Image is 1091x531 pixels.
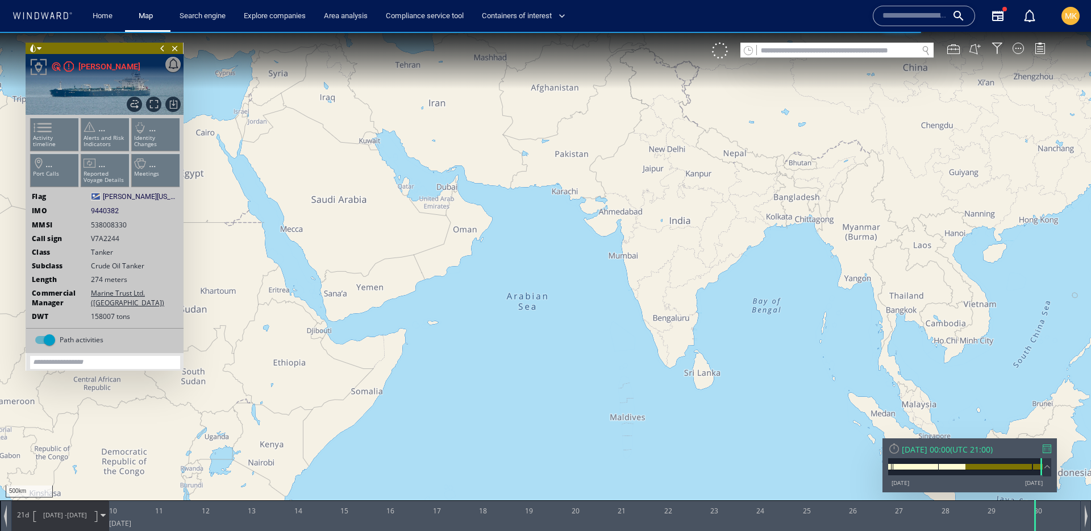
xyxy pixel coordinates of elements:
[78,28,140,42] div: [PERSON_NAME]
[130,6,166,26] button: Map
[664,468,672,487] div: 22
[525,468,533,487] div: 19
[340,468,348,487] div: 15
[32,215,85,225] span: Class
[32,256,85,276] span: Commercial Manager
[756,468,764,487] div: 24
[155,468,163,487] div: 11
[32,188,85,198] span: MMSI
[84,6,120,26] button: Home
[892,447,909,455] div: [DATE]
[618,468,626,487] div: 21
[969,11,981,23] button: Create an AOI.
[248,468,256,487] div: 13
[294,468,302,487] div: 14
[381,6,468,26] a: Compliance service tool
[91,229,144,239] span: Crude Oil Tanker
[319,6,372,26] a: Area analysis
[477,6,575,26] button: Containers of interest
[482,10,565,23] span: Containers of interest
[51,28,140,42] a: [PERSON_NAME]
[109,468,117,487] div: 10
[888,410,900,422] div: Reset Time
[1023,9,1036,23] div: Notification center
[15,478,31,488] span: Path Length
[64,30,74,40] div: High risk
[91,280,130,289] span: 158007 tons
[572,468,580,487] div: 20
[88,6,117,26] a: Home
[902,412,950,423] div: [DATE] 00:00
[1013,11,1024,22] div: Map Display
[1034,468,1047,499] div: Time: Wed Jul 30 2025 00:00:00 GMT+0300 (Israel Daylight Time)
[386,468,394,487] div: 16
[32,174,85,184] span: IMO
[32,202,85,211] span: Call sign
[175,6,230,26] a: Search engine
[32,160,85,169] span: Flag
[51,30,61,40] div: Nadav D Compli defined risk: high risk
[1025,447,1043,455] div: [DATE]
[710,468,718,487] div: 23
[992,11,1003,22] div: Filter
[988,468,996,487] div: 29
[91,174,119,184] span: 9440382
[91,256,178,276] span: Marine Trust Ltd. ([GEOGRAPHIC_DATA])
[91,215,113,225] span: Tanker
[990,412,993,423] span: )
[433,468,441,487] div: 17
[103,160,178,170] span: [PERSON_NAME][US_STATE]
[12,469,109,497] div: 21d[DATE] -[DATE]
[32,280,85,289] span: DWT
[1059,5,1082,27] button: MK
[26,11,184,339] div: [PERSON_NAME]Activity timeline...Alerts and Risk Indicators...Identity Changes...Port Calls...Rep...
[32,229,85,239] span: Subclass
[32,243,85,252] span: Length
[947,11,960,23] div: Map Tools
[803,468,811,487] div: 25
[91,243,127,252] span: 274 meters
[712,11,728,27] div: Click to show unselected vessels
[67,479,87,487] span: [DATE]
[950,412,952,423] span: (
[479,468,487,487] div: 18
[134,6,161,26] a: Map
[1034,11,1046,22] div: Legend
[43,479,67,487] span: [DATE] -
[91,202,119,211] span: V7A2244
[6,454,53,466] div: 500km
[78,28,140,42] span: MIKELA P.
[849,468,857,487] div: 26
[91,188,127,198] span: 538008330
[888,412,1051,423] div: [DATE] 00:00(UTC 21:00)
[35,300,175,317] md-switch: Path activities
[202,468,210,487] div: 12
[60,303,103,313] span: Path activities
[239,6,310,26] a: Explore companies
[109,487,131,499] div: [DATE]
[952,412,990,423] span: UTC 21:00
[942,468,950,487] div: 28
[1043,480,1082,522] iframe: Chat
[895,468,903,487] div: 27
[1065,11,1077,20] span: MK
